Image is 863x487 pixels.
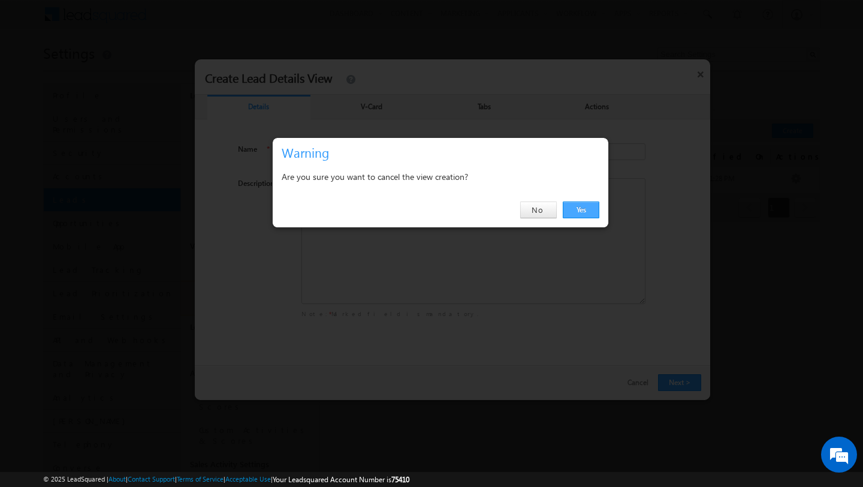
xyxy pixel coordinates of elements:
[128,475,175,483] a: Contact Support
[563,202,599,218] a: Yes
[20,63,50,79] img: d_60004797649_company_0_60004797649
[273,475,409,484] span: Your Leadsquared Account Number is
[108,475,126,483] a: About
[16,111,219,359] textarea: Type your message and hit 'Enter'
[282,142,604,163] h3: Warning
[62,63,201,79] div: Chat with us now
[225,475,271,483] a: Acceptable Use
[391,475,409,484] span: 75410
[520,202,557,218] a: No
[163,369,218,386] em: Start Chat
[43,474,409,485] span: © 2025 LeadSquared | | | | |
[197,6,225,35] div: Minimize live chat window
[177,475,224,483] a: Terms of Service
[282,169,599,184] div: Are you sure you want to cancel the view creation?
